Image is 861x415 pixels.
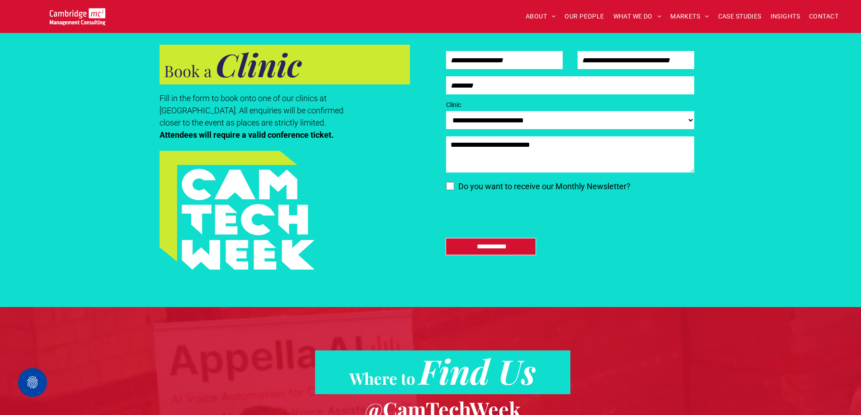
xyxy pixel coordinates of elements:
label: Clinic [446,100,694,110]
a: ABOUT [521,9,560,23]
img: A turquoise and lime green geometric graphic with the words CAM TECH WEEK in bold white letters s... [160,151,315,270]
a: Your Business Transformed | Cambridge Management Consulting [50,9,105,19]
span: Do you want to receive our Monthly Newsletter? [458,182,630,191]
a: MARKETS [666,9,713,23]
span: Where to [349,368,415,389]
span: Fill in the form to book onto one of our clinics at [GEOGRAPHIC_DATA]. All enquiries will be conf... [160,93,343,127]
span: Find Us [419,348,536,393]
span: Book a [164,60,212,81]
iframe: reCAPTCHA [446,194,583,229]
a: CONTACT [805,9,843,23]
a: CASE STUDIES [714,9,766,23]
img: Go to Homepage [50,8,105,25]
strong: Attendees will require a valid conference ticket. [160,130,334,140]
strong: Clinic [216,43,301,85]
a: INSIGHTS [766,9,805,23]
a: OUR PEOPLE [560,9,608,23]
a: WHAT WE DO [609,9,666,23]
input: Do you want to receive our Monthly Newsletter? sustainability [446,182,454,190]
